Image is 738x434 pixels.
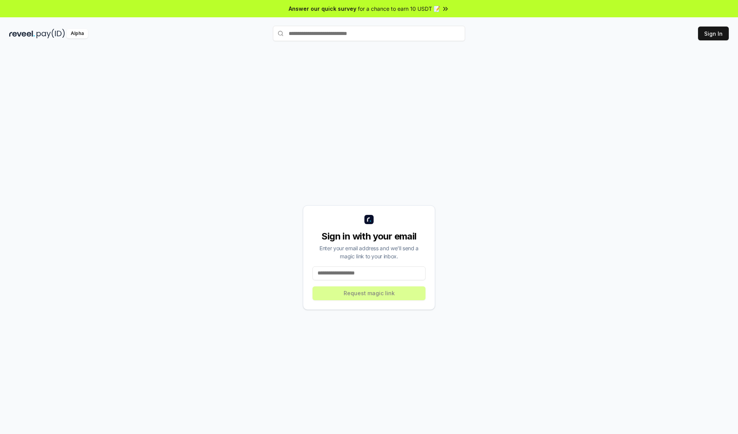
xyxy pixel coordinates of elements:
div: Enter your email address and we’ll send a magic link to your inbox. [312,244,426,260]
div: Alpha [66,29,88,38]
button: Sign In [698,27,729,40]
span: for a chance to earn 10 USDT 📝 [358,5,440,13]
img: reveel_dark [9,29,35,38]
span: Answer our quick survey [289,5,356,13]
img: pay_id [37,29,65,38]
div: Sign in with your email [312,230,426,243]
img: logo_small [364,215,374,224]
